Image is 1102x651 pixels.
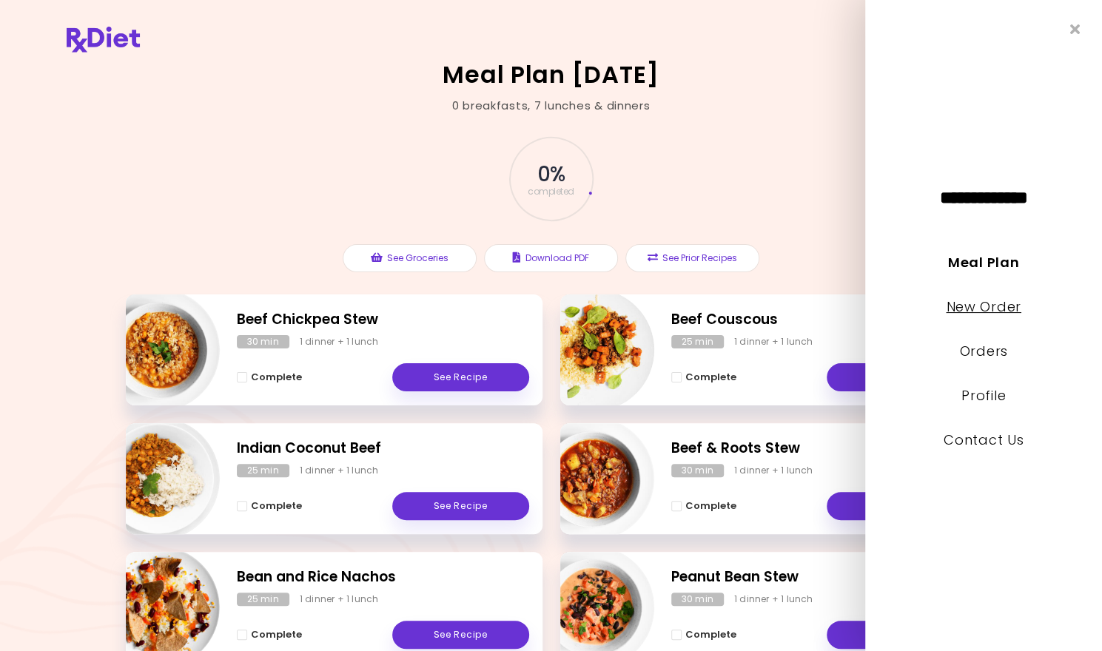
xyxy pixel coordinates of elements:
[300,464,379,477] div: 1 dinner + 1 lunch
[671,626,736,644] button: Complete - Peanut Bean Stew
[734,464,813,477] div: 1 dinner + 1 lunch
[237,368,302,386] button: Complete - Beef Chickpea Stew
[625,244,759,272] button: See Prior Recipes
[671,567,964,588] h2: Peanut Bean Stew
[671,309,964,331] h2: Beef Couscous
[237,335,289,348] div: 30 min
[251,500,302,512] span: Complete
[685,371,736,383] span: Complete
[392,363,529,391] a: See Recipe - Beef Chickpea Stew
[671,497,736,515] button: Complete - Beef & Roots Stew
[671,438,964,459] h2: Beef & Roots Stew
[685,629,736,641] span: Complete
[237,464,289,477] div: 25 min
[528,187,574,196] span: completed
[537,162,565,187] span: 0 %
[237,626,302,644] button: Complete - Bean and Rice Nachos
[97,417,220,540] img: Info - Indian Coconut Beef
[237,593,289,606] div: 25 min
[452,98,651,115] div: 0 breakfasts , 7 lunches & dinners
[237,438,529,459] h2: Indian Coconut Beef
[392,621,529,649] a: See Recipe - Bean and Rice Nachos
[685,500,736,512] span: Complete
[671,335,724,348] div: 25 min
[944,431,1024,449] a: Contact Us
[443,63,659,87] h2: Meal Plan [DATE]
[959,342,1007,360] a: Orders
[827,621,964,649] a: See Recipe - Peanut Bean Stew
[251,629,302,641] span: Complete
[237,567,529,588] h2: Bean and Rice Nachos
[671,464,724,477] div: 30 min
[1069,22,1080,36] i: Close
[484,244,618,272] button: Download PDF
[961,386,1006,405] a: Profile
[67,27,140,53] img: RxDiet
[827,363,964,391] a: See Recipe - Beef Couscous
[671,593,724,606] div: 30 min
[531,289,654,411] img: Info - Beef Couscous
[237,497,302,515] button: Complete - Indian Coconut Beef
[671,368,736,386] button: Complete - Beef Couscous
[237,309,529,331] h2: Beef Chickpea Stew
[734,335,813,348] div: 1 dinner + 1 lunch
[300,335,379,348] div: 1 dinner + 1 lunch
[97,289,220,411] img: Info - Beef Chickpea Stew
[827,492,964,520] a: See Recipe - Beef & Roots Stew
[734,593,813,606] div: 1 dinner + 1 lunch
[948,253,1019,271] a: Meal Plan
[343,244,477,272] button: See Groceries
[531,417,654,540] img: Info - Beef & Roots Stew
[392,492,529,520] a: See Recipe - Indian Coconut Beef
[300,593,379,606] div: 1 dinner + 1 lunch
[946,297,1021,316] a: New Order
[251,371,302,383] span: Complete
